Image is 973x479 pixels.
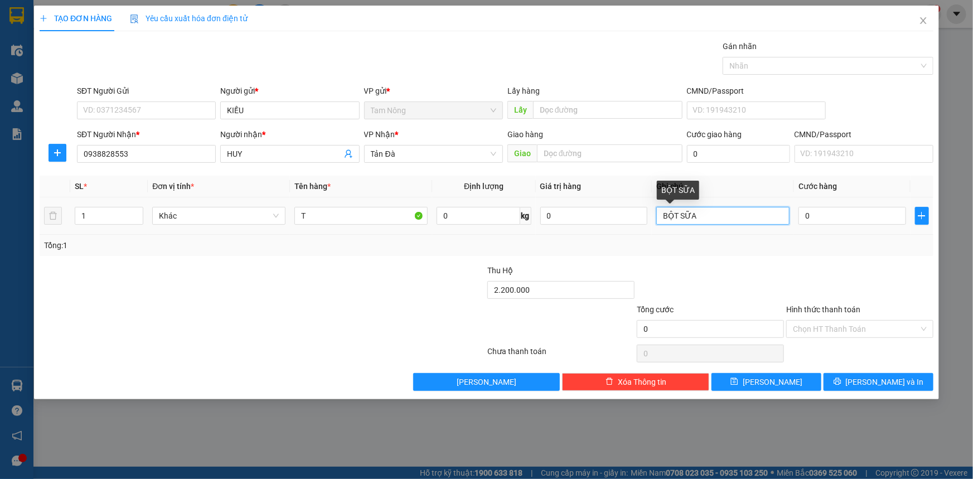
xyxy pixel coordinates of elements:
[220,85,359,97] div: Người gửi
[294,207,428,225] input: VD: Bàn, Ghế
[687,145,790,163] input: Cước giao hàng
[507,144,537,162] span: Giao
[507,86,540,95] span: Lấy hàng
[916,211,928,220] span: plus
[687,130,742,139] label: Cước giao hàng
[159,207,279,224] span: Khác
[730,378,738,386] span: save
[49,144,66,162] button: plus
[40,14,47,22] span: plus
[908,6,939,37] button: Close
[464,182,504,191] span: Định lượng
[915,207,929,225] button: plus
[606,378,613,386] span: delete
[44,239,376,251] div: Tổng: 1
[618,376,666,388] span: Xóa Thông tin
[652,176,794,197] th: Ghi chú
[75,182,84,191] span: SL
[687,85,826,97] div: CMND/Passport
[919,16,928,25] span: close
[130,14,139,23] img: icon
[562,373,709,391] button: deleteXóa Thông tin
[130,14,248,23] span: Yêu cầu xuất hóa đơn điện tử
[846,376,924,388] span: [PERSON_NAME] và In
[656,207,790,225] input: Ghi Chú
[487,345,636,365] div: Chưa thanh toán
[344,149,353,158] span: user-add
[507,130,543,139] span: Giao hàng
[798,182,837,191] span: Cước hàng
[520,207,531,225] span: kg
[743,376,802,388] span: [PERSON_NAME]
[786,305,860,314] label: Hình thức thanh toán
[795,128,933,141] div: CMND/Passport
[294,182,331,191] span: Tên hàng
[657,181,699,200] div: BỘT SỮA
[540,207,648,225] input: 0
[457,376,516,388] span: [PERSON_NAME]
[371,146,496,162] span: Tản Đà
[40,14,112,23] span: TẠO ĐƠN HÀNG
[711,373,821,391] button: save[PERSON_NAME]
[533,101,682,119] input: Dọc đường
[507,101,533,119] span: Lấy
[44,207,62,225] button: delete
[540,182,582,191] span: Giá trị hàng
[834,378,841,386] span: printer
[364,85,503,97] div: VP gửi
[77,85,216,97] div: SĐT Người Gửi
[220,128,359,141] div: Người nhận
[49,148,66,157] span: plus
[413,373,560,391] button: [PERSON_NAME]
[637,305,674,314] span: Tổng cước
[723,42,757,51] label: Gán nhãn
[152,182,194,191] span: Đơn vị tính
[824,373,933,391] button: printer[PERSON_NAME] và In
[77,128,216,141] div: SĐT Người Nhận
[537,144,682,162] input: Dọc đường
[364,130,395,139] span: VP Nhận
[371,102,496,119] span: Tam Nông
[487,266,513,275] span: Thu Hộ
